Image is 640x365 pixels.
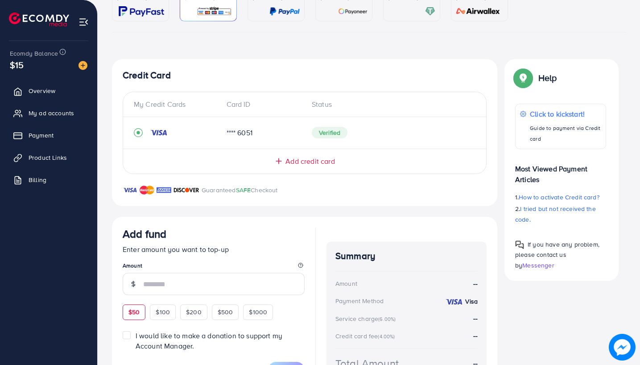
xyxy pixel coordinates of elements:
div: Amount [335,279,357,288]
img: credit [445,298,463,305]
img: menu [78,17,89,27]
span: Billing [29,175,46,184]
p: Help [538,73,557,83]
strong: -- [473,279,478,289]
span: $200 [186,308,202,316]
img: card [453,6,503,16]
div: Credit card fee [335,332,398,341]
img: brand [173,185,199,195]
a: My ad accounts [7,104,91,122]
img: image [609,334,636,361]
span: I would like to make a donation to support my Account Manager. [136,331,282,351]
span: Product Links [29,153,67,162]
span: Ecomdy Balance [10,49,58,58]
svg: record circle [134,128,143,137]
p: Most Viewed Payment Articles [515,156,606,185]
span: Messenger [522,261,554,270]
div: Service charge [335,314,398,323]
span: $1000 [249,308,267,316]
span: $100 [156,308,170,316]
a: Product Links [7,149,91,166]
a: Billing [7,171,91,189]
span: Verified [312,127,347,138]
img: card [269,6,300,16]
img: Popup guide [515,70,531,86]
div: Status [305,99,475,109]
img: card [197,6,232,16]
span: $500 [218,308,233,316]
p: Enter amount you want to top-up [123,244,305,255]
img: card [425,6,435,16]
h3: Add fund [123,227,166,240]
span: Overview [29,86,55,95]
strong: Visa [465,297,478,306]
span: Add credit card [285,156,334,166]
img: brand [157,185,171,195]
p: 1. [515,192,606,203]
div: My Credit Cards [134,99,219,109]
img: Popup guide [515,240,524,249]
span: How to activate Credit card? [519,193,599,202]
span: SAFE [236,186,251,195]
p: Guide to payment via Credit card [530,123,601,144]
span: My ad accounts [29,109,74,118]
div: Payment Method [335,296,384,305]
img: card [338,6,367,16]
small: (6.00%) [378,316,396,323]
img: brand [140,185,154,195]
span: I tried but not received the code. [515,204,596,224]
h4: Credit Card [123,70,487,81]
a: Payment [7,126,91,144]
span: $15 [10,58,24,71]
p: 2. [515,203,606,225]
img: image [78,61,87,70]
p: Guaranteed Checkout [202,185,278,195]
span: Payment [29,131,54,140]
a: Overview [7,82,91,100]
strong: -- [473,331,478,341]
strong: -- [473,313,478,323]
legend: Amount [123,262,305,273]
p: Click to kickstart! [530,109,601,119]
h4: Summary [335,251,478,262]
img: credit [150,129,168,136]
span: $50 [128,308,140,316]
div: Card ID [219,99,305,109]
small: (4.00%) [378,333,395,340]
span: If you have any problem, please contact us by [515,240,599,269]
img: card [119,6,164,16]
img: logo [9,12,69,26]
img: brand [123,185,137,195]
